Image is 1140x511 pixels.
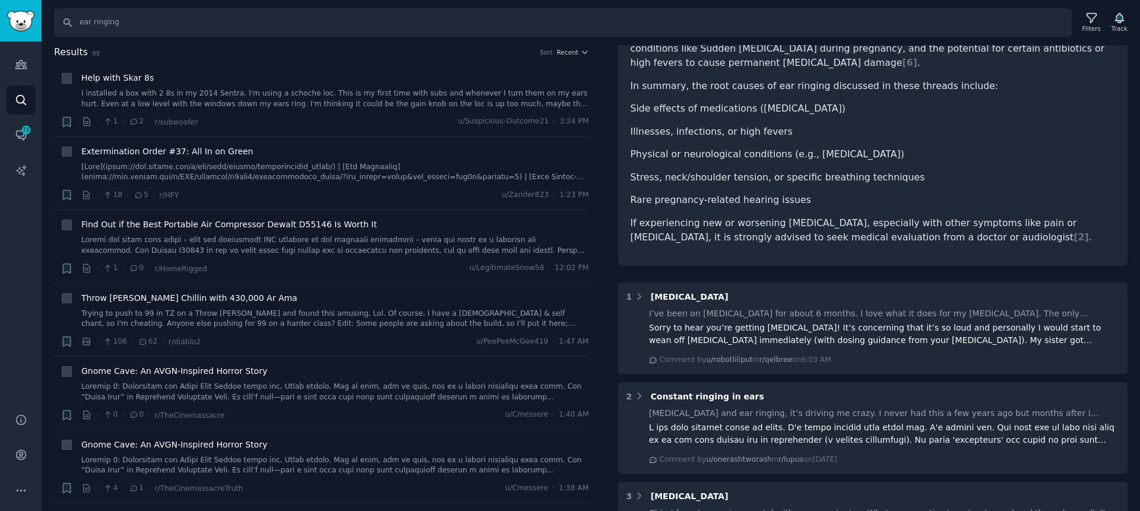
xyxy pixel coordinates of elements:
span: [ 6 ] [902,57,917,68]
li: Stress, neck/shoulder tension, or specific breathing techniques [631,170,1116,185]
span: · [553,116,555,127]
a: Gnome Cave: An AVGN-Inspired Horror Story [81,439,267,451]
span: · [122,262,124,275]
img: GummySearch logo [7,11,34,31]
span: · [553,190,555,201]
span: · [552,410,555,420]
span: · [122,116,124,128]
span: 1 [103,116,118,127]
a: Help with Skar 8s [81,72,154,84]
input: Search Keyword [54,8,1072,37]
span: · [552,483,555,494]
span: · [148,482,150,494]
a: Find Out if the Best Portable Air Compressor Dewalt D55146 Is Worth It [81,218,377,231]
a: Loremip 0: Dolorsitam con Adipi Elit Seddoe tempo inc, Utlab etdolo. Mag al enim, adm ve quis, no... [81,382,589,402]
div: Comment by in on 6:03 AM [660,355,831,366]
span: 99 [92,50,100,57]
div: L ips dolo sitamet conse ad elits. D'e tempo incidid utla etdol mag. A'e admini ven. Qui nost exe... [649,421,1119,446]
div: 2 [626,391,632,403]
div: I’ve been on [MEDICAL_DATA] for about 6 months. I love what it does for my [MEDICAL_DATA]. The on... [649,307,1119,320]
a: I installed a box with 2 8s in my 2014 Sentra. I'm using a schoche loc. This is my first time wit... [81,88,589,109]
span: 1:23 PM [559,190,588,201]
span: 0 [103,410,118,420]
span: · [96,335,99,348]
span: u/Suspicious-Outcome21 [458,116,549,127]
span: r/lupus [778,455,803,464]
span: · [153,189,155,201]
span: 18 [103,190,122,201]
span: · [126,189,129,201]
div: Sorry to hear you’re getting [MEDICAL_DATA]! It’s concerning that it’s so loud and personally I w... [649,322,1119,347]
span: Constant ringing in ears [651,392,764,401]
span: · [131,335,134,348]
span: r/HomeRigged [154,265,207,273]
a: Trying to push to 99 in TZ on a Throw [PERSON_NAME] and found this amusing, Lol. Of course, I hav... [81,309,589,329]
a: 72 [7,120,36,150]
span: r/diablo2 [169,338,201,346]
span: r/subwoofer [154,118,198,126]
span: 12:02 PM [555,263,588,274]
span: Recent [557,48,578,56]
span: Results [54,45,88,60]
span: u/Cmessere [505,410,549,420]
a: Extermination Order #37: All In on Green [81,145,253,158]
span: 5 [134,190,148,201]
span: r/TheCinemassacre [154,411,224,420]
span: · [96,189,99,201]
span: [ 2 ] [1073,231,1088,243]
span: u/onerashtworash [706,455,771,464]
span: r/qelbree [759,356,793,364]
span: Gnome Cave: An AVGN-Inspired Horror Story [81,365,267,377]
span: [MEDICAL_DATA] [651,292,729,301]
span: 1:40 AM [559,410,588,420]
span: 1 [129,483,144,494]
div: Sort [540,48,553,56]
span: [MEDICAL_DATA] [651,491,729,501]
span: · [552,337,555,347]
span: · [96,262,99,275]
li: Side effects of medications ([MEDICAL_DATA]) [631,101,1116,116]
span: 1 [103,263,118,274]
span: 1:47 AM [559,337,588,347]
span: · [148,116,150,128]
div: [MEDICAL_DATA] and ear ringing, it’s driving me crazy. I never had this a few years ago but month... [649,407,1119,420]
span: 106 [103,337,127,347]
span: 62 [138,337,157,347]
a: Loremip 0: Dolorsitam con Adipi Elit Seddoe tempo inc, Utlab etdolo. Mag al enim, adm ve quis, no... [81,455,589,476]
span: 4 [103,483,118,494]
div: Comment by in on [DATE] [660,455,837,465]
button: Track [1107,10,1132,35]
p: In summary, the root causes of ear ringing discussed in these threads include: [631,79,1116,94]
li: Physical or neurological conditions (e.g., [MEDICAL_DATA]) [631,147,1116,162]
a: Throw [PERSON_NAME] Chillin with 430,000 Ar Ama [81,292,297,304]
span: · [148,262,150,275]
span: u/Cmessere [505,483,549,494]
span: 1:38 AM [559,483,588,494]
span: u/PeePeeMcGee419 [476,337,548,347]
span: 2 [129,116,144,127]
span: 0 [129,410,144,420]
div: 1 [626,291,632,303]
span: · [96,482,99,494]
span: r/HFY [159,191,179,199]
a: [Lore](ipsum://dol.sitame.con/a/eli/sedd/eiusmo/temporincidid_utlab/) | [Etd Magnaaliq](enima://m... [81,162,589,183]
li: Illnesses, infections, or high fevers [631,125,1116,139]
span: u/Zander823 [502,190,549,201]
span: 72 [21,126,31,134]
p: If experiencing new or worsening [MEDICAL_DATA], especially with other symptoms like pain or [MED... [631,216,1116,245]
span: · [122,482,124,494]
li: Rare pregnancy-related hearing issues [631,193,1116,208]
span: 3:24 PM [559,116,588,127]
span: · [122,409,124,421]
span: · [548,263,550,274]
span: · [161,335,164,348]
a: Loremi dol sitam cons adipi – elit sed doeiusmodt INC utlabore et dol magnaali enimadmini – venia... [81,235,589,256]
div: Filters [1082,24,1101,33]
span: · [96,409,99,421]
div: Track [1111,24,1128,33]
div: 3 [626,490,632,503]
